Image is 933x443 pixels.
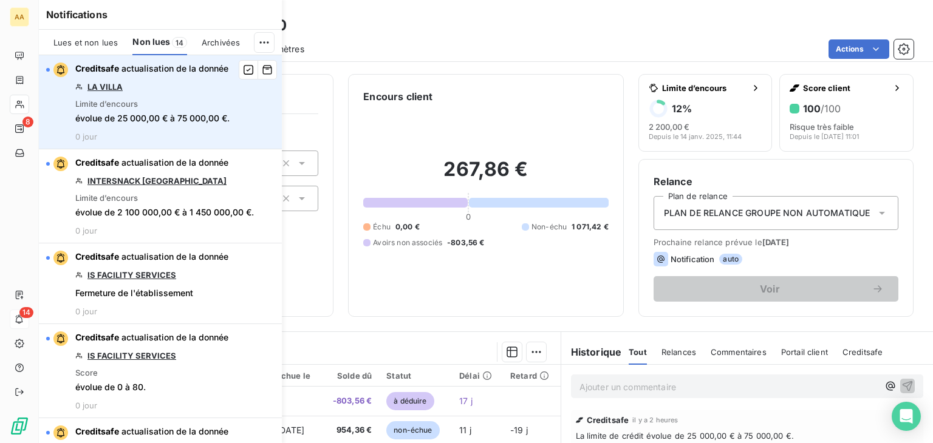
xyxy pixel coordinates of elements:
button: Voir [654,276,898,302]
span: [DATE] [276,425,305,435]
div: Délai [459,371,496,380]
span: Creditsafe [75,157,119,167]
button: Creditsafe actualisation de la donnéeIS FACILITY SERVICESScoreévolue de 0 à 80.0 jour [39,324,282,418]
span: 0 jour [75,226,97,235]
button: Creditsafe actualisation de la donnéeLA VILLALimite d’encoursévolue de 25 000,00 € à 75 000,00 €.... [39,55,282,149]
h6: Notifications [46,7,275,22]
span: Commentaires [711,347,767,357]
span: Lues et non lues [53,38,118,47]
span: 11 j [459,425,471,435]
span: La limite de crédit évolue de 25 000,00 € à 75 000,00 €. [576,431,918,441]
div: Solde dû [329,371,372,380]
img: Logo LeanPay [10,416,29,436]
span: Creditsafe [75,63,119,73]
span: évolue de 25 000,00 € à 75 000,00 €. [75,112,230,124]
span: PLAN DE RELANCE GROUPE NON AUTOMATIQUE [664,207,870,219]
span: Depuis le [DATE] 11:01 [790,133,859,140]
span: actualisation de la donnée [121,426,228,436]
span: 0 jour [75,132,97,141]
span: Creditsafe [75,426,119,436]
span: Score client [803,83,887,93]
button: Actions [829,39,889,59]
span: -19 j [510,425,528,435]
div: Statut [386,371,445,380]
span: -803,56 € [447,237,484,248]
span: Portail client [781,347,828,357]
span: Risque très faible [790,122,854,132]
div: Open Intercom Messenger [892,402,921,431]
span: Score [75,368,98,377]
span: 0 jour [75,306,97,316]
span: Creditsafe [587,415,629,425]
span: non-échue [386,421,439,439]
span: Creditsafe [75,251,119,262]
h6: Relance [654,174,898,189]
span: -803,56 € [329,395,372,407]
span: Échu [373,221,391,232]
span: 2 200,00 € [649,122,689,132]
a: LA VILLA [87,82,123,92]
a: IS FACILITY SERVICES [87,270,176,280]
span: actualisation de la donnée [121,157,228,167]
span: [DATE] [762,237,790,247]
div: AA [10,7,29,27]
a: INTERSNACK [GEOGRAPHIC_DATA] [87,176,227,186]
span: Limite d’encours [75,99,138,109]
span: 8 [22,117,33,127]
button: Limite d’encours12%2 200,00 €Depuis le 14 janv. 2025, 11:44 [638,74,773,152]
span: Limite d’encours [662,83,747,93]
span: il y a 2 heures [632,416,678,424]
h6: Encours client [363,89,432,104]
h6: 100 [803,103,841,115]
span: Non-échu [531,221,567,232]
button: Creditsafe actualisation de la donnéeINTERSNACK [GEOGRAPHIC_DATA]Limite d’encoursévolue de 2 100 ... [39,149,282,243]
span: Notification [671,254,715,264]
span: auto [719,254,742,265]
a: IS FACILITY SERVICES [87,351,176,360]
span: /100 [821,103,841,115]
span: 14 [172,37,187,48]
span: actualisation de la donnée [121,332,228,342]
span: 1 071,42 € [572,221,609,232]
span: 0 [466,212,471,221]
span: Non lues [132,36,170,48]
span: 17 j [459,396,473,406]
span: 0,00 € [395,221,420,232]
span: Creditsafe [842,347,883,357]
span: évolue de 0 à 80. [75,381,146,393]
span: Avoirs non associés [373,237,442,248]
h2: 267,86 € [363,157,608,194]
h6: Historique [561,345,622,359]
span: Archivées [202,38,240,47]
span: Limite d’encours [75,193,138,203]
button: Creditsafe actualisation de la donnéeIS FACILITY SERVICESFermeture de l'établissement0 jour [39,243,282,324]
span: Prochaine relance prévue le [654,237,898,247]
span: actualisation de la donnée [121,251,228,262]
span: actualisation de la donnée [121,63,228,73]
span: 14 [19,307,33,318]
span: Tout [629,347,647,357]
h6: 12 % [672,103,692,115]
span: à déduire [386,392,434,410]
span: évolue de 2 100 000,00 € à 1 450 000,00 €. [75,206,254,218]
div: Retard [510,371,553,380]
span: Voir [668,284,872,294]
div: Échue le [276,371,314,380]
span: Creditsafe [75,332,119,342]
span: 954,36 € [329,424,372,436]
button: Score client100/100Risque très faibleDepuis le [DATE] 11:01 [779,74,914,152]
span: Fermeture de l'établissement [75,287,193,299]
span: Relances [661,347,696,357]
span: 0 jour [75,401,97,410]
